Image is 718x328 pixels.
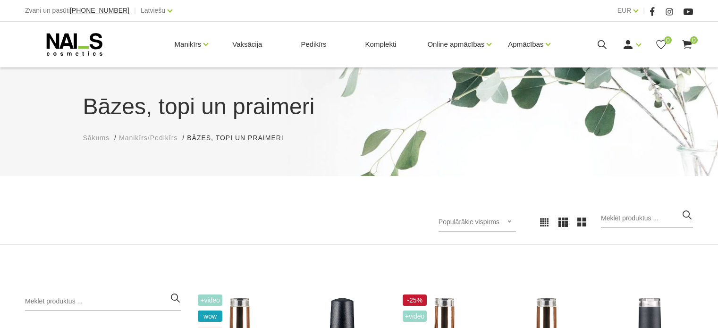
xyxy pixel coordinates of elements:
span: 0 [690,36,698,44]
span: wow [198,311,222,322]
span: Populārākie vispirms [439,218,499,226]
li: Bāzes, topi un praimeri [187,133,293,143]
input: Meklēt produktus ... [25,292,181,311]
a: Vaksācija [225,22,270,67]
span: Sākums [83,134,110,142]
a: Pedikīrs [293,22,334,67]
a: Sākums [83,133,110,143]
span: | [134,5,136,17]
a: EUR [617,5,632,16]
a: Manikīrs [175,25,202,63]
span: +Video [403,311,427,322]
a: 0 [681,39,693,50]
span: Manikīrs/Pedikīrs [119,134,177,142]
span: -25% [403,294,427,306]
a: Manikīrs/Pedikīrs [119,133,177,143]
a: Apmācības [508,25,543,63]
span: 0 [664,36,672,44]
a: Komplekti [358,22,404,67]
a: 0 [655,39,667,50]
span: | [643,5,645,17]
span: +Video [198,294,222,306]
a: Latviešu [141,5,165,16]
a: [PHONE_NUMBER] [70,7,129,14]
a: Online apmācības [427,25,484,63]
h1: Bāzes, topi un praimeri [83,90,635,124]
div: Zvani un pasūti [25,5,129,17]
input: Meklēt produktus ... [601,209,693,228]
